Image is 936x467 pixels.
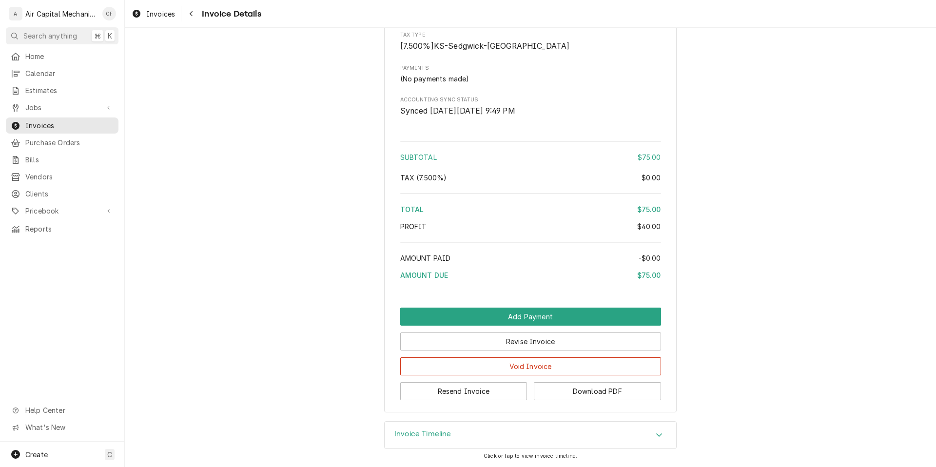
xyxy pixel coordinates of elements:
[385,422,676,449] div: Accordion Header
[385,422,676,449] button: Accordion Details Expand Trigger
[400,357,661,375] button: Void Invoice
[6,82,118,98] a: Estimates
[6,169,118,185] a: Vendors
[25,120,114,131] span: Invoices
[400,382,527,400] button: Resend Invoice
[25,206,99,216] span: Pricebook
[642,173,661,183] div: $0.00
[6,402,118,418] a: Go to Help Center
[6,419,118,435] a: Go to What's New
[400,31,661,39] span: Tax Type
[25,224,114,234] span: Reports
[400,350,661,375] div: Button Group Row
[9,7,22,20] div: A
[400,106,515,116] span: Synced [DATE][DATE] 9:49 PM
[400,254,451,262] span: Amount Paid
[400,205,424,214] span: Total
[25,51,114,61] span: Home
[6,117,118,134] a: Invoices
[400,96,661,104] span: Accounting Sync Status
[107,449,112,460] span: C
[484,453,577,459] span: Click or tap to view invoice timeline.
[25,189,114,199] span: Clients
[637,270,661,280] div: $75.00
[25,137,114,148] span: Purchase Orders
[25,405,113,415] span: Help Center
[400,64,661,84] div: Payments
[128,6,179,22] a: Invoices
[639,253,661,263] div: -$0.00
[400,40,661,52] span: Tax Type
[23,31,77,41] span: Search anything
[400,308,661,326] button: Add Payment
[400,375,661,400] div: Button Group Row
[6,221,118,237] a: Reports
[25,68,114,78] span: Calendar
[400,222,427,231] span: Profit
[146,9,175,19] span: Invoices
[534,382,661,400] button: Download PDF
[400,253,661,263] div: Amount Paid
[400,153,437,161] span: Subtotal
[25,155,114,165] span: Bills
[637,221,661,232] div: $40.00
[400,221,661,232] div: Profit
[25,450,48,459] span: Create
[6,203,118,219] a: Go to Pricebook
[108,31,112,41] span: K
[102,7,116,20] div: Charles Faure's Avatar
[400,308,661,326] div: Button Group Row
[400,308,661,400] div: Button Group
[384,421,677,449] div: Invoice Timeline
[6,27,118,44] button: Search anything⌘K
[400,270,661,280] div: Amount Due
[6,135,118,151] a: Purchase Orders
[637,204,661,214] div: $75.00
[400,137,661,287] div: Amount Summary
[25,172,114,182] span: Vendors
[400,332,661,350] button: Revise Invoice
[400,174,447,182] span: [6.5%] Kansas State [1%] Kansas, Sedgwick County [0%] Kansas, Wichita City
[400,96,661,117] div: Accounting Sync Status
[25,422,113,432] span: What's New
[6,99,118,116] a: Go to Jobs
[25,85,114,96] span: Estimates
[394,429,451,439] h3: Invoice Timeline
[638,152,661,162] div: $75.00
[199,7,261,20] span: Invoice Details
[102,7,116,20] div: CF
[400,64,661,72] label: Payments
[25,102,99,113] span: Jobs
[400,31,661,52] div: Tax Type
[94,31,101,41] span: ⌘
[400,41,570,51] span: [6.5%] Kansas State [1%] Kansas, Sedgwick County [0%] Kansas, Wichita City
[400,105,661,117] span: Accounting Sync Status
[400,271,448,279] span: Amount Due
[400,326,661,350] div: Button Group Row
[6,186,118,202] a: Clients
[25,9,97,19] div: Air Capital Mechanical
[400,152,661,162] div: Subtotal
[6,48,118,64] a: Home
[6,152,118,168] a: Bills
[400,204,661,214] div: Total
[400,173,661,183] div: Tax
[183,6,199,21] button: Navigate back
[6,65,118,81] a: Calendar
